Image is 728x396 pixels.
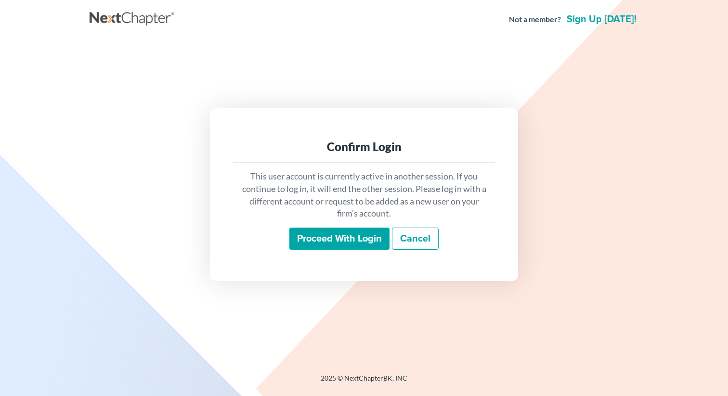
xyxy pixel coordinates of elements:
[289,228,390,250] input: Proceed with login
[241,170,487,220] p: This user account is currently active in another session. If you continue to log in, it will end ...
[392,228,439,250] a: Cancel
[90,373,638,391] div: 2025 © NextChapterBK, INC
[241,139,487,154] div: Confirm Login
[565,14,638,24] a: Sign up [DATE]!
[509,14,561,25] strong: Not a member?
